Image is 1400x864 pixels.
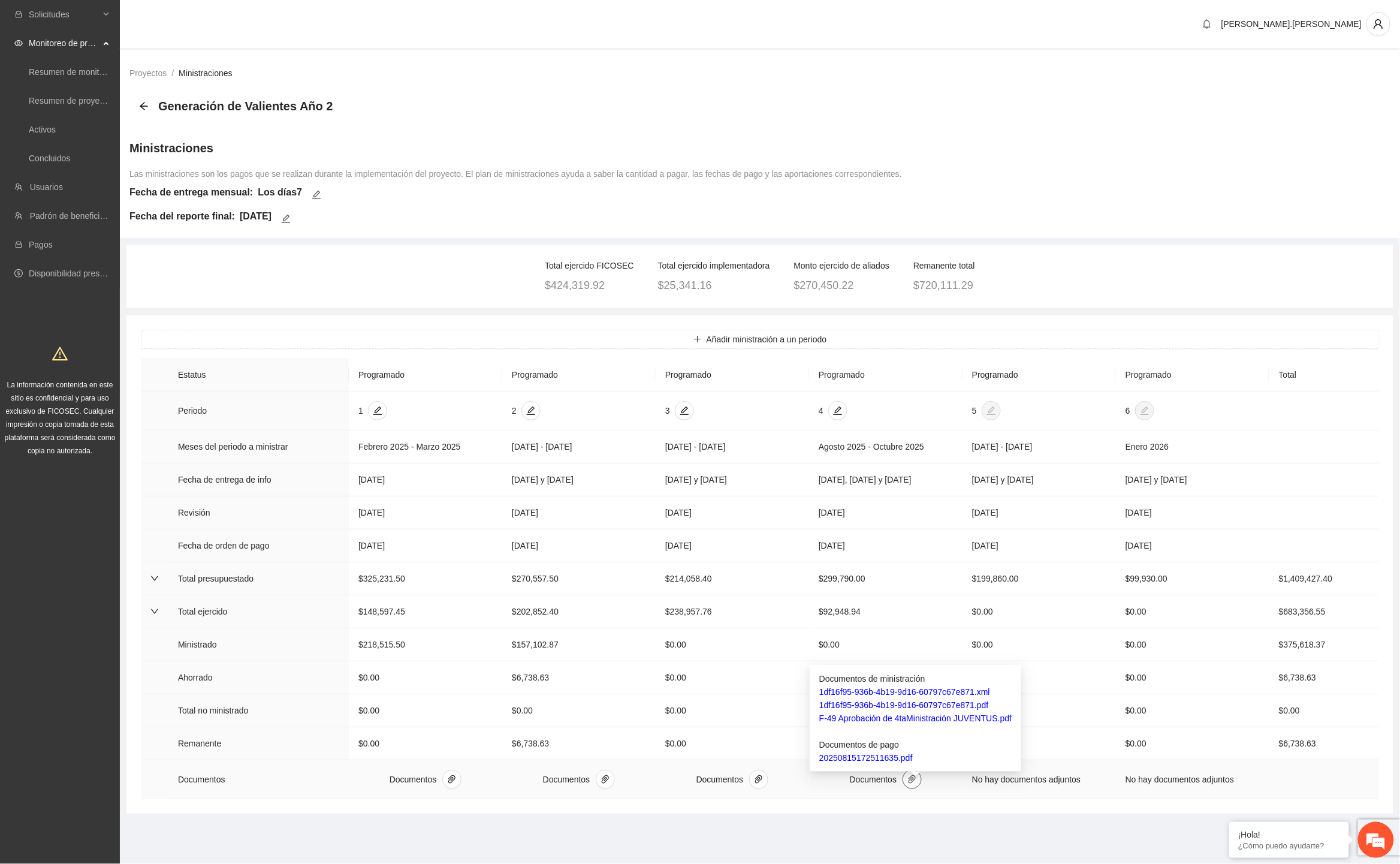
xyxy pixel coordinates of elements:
[502,562,656,595] td: $270,557.50
[349,431,502,463] td: Febrero 2025 - Marzo 2025
[962,463,1116,496] td: [DATE] y [DATE]
[962,727,1116,760] td: $0.00
[150,607,159,616] span: down
[512,404,517,417] div: 2
[29,2,99,26] span: Solicitudes
[29,31,99,55] span: Monitoreo de proyectos
[962,760,1116,799] td: No hay documentos adjuntos
[962,496,1116,529] td: [DATE]
[349,562,502,595] td: $325,231.50
[1269,595,1379,628] td: $683,356.55
[656,463,809,496] td: [DATE] y [DATE]
[1269,562,1379,595] td: $1,409,427.40
[1238,841,1340,850] p: ¿Cómo puedo ayudarte?
[1116,727,1269,760] td: $0.00
[197,6,225,35] div: Minimizar ventana de chat en vivo
[502,694,656,727] td: $0.00
[168,392,349,431] td: Periodo
[794,261,890,270] span: Monto ejercido de aliados
[656,359,809,392] th: Programado
[5,381,116,455] span: La información contenida en este sitio es confidencial y para uso exclusivo de FICOSEC. Cualquier...
[522,406,540,416] span: edit
[277,214,295,224] span: edit
[168,595,349,628] td: Total ejercido
[258,185,302,200] h5: Los días 7
[707,333,827,346] span: Añadir ministración a un periodo
[656,661,809,694] td: $0.00
[349,727,502,760] td: $0.00
[349,628,502,661] td: $218,515.50
[276,209,295,228] button: edit
[369,406,387,416] span: edit
[349,463,502,496] td: [DATE]
[809,359,962,392] th: Programado
[1116,661,1269,694] td: $0.00
[1116,562,1269,595] td: $99,930.00
[962,595,1116,628] td: $0.00
[545,261,634,270] span: Total ejercido FICOSEC
[819,751,1012,764] a: 20250815172511635.pdf
[656,595,809,628] td: $238,957.76
[1269,727,1379,760] td: $6,738.63
[521,401,541,420] button: edit
[1116,463,1269,496] td: [DATE] y [DATE]
[1238,830,1340,839] div: ¡Hola!
[390,773,437,786] div: Documentos
[1269,359,1379,392] th: Total
[368,401,387,420] button: edit
[358,404,363,417] div: 1
[30,182,63,192] a: Usuarios
[1366,12,1390,36] button: user
[962,431,1116,463] td: [DATE] - [DATE]
[139,101,149,111] span: arrow-left
[1116,694,1269,727] td: $0.00
[693,335,702,345] span: plus
[502,431,656,463] td: [DATE] - [DATE]
[596,770,615,789] button: paper-clip
[1197,14,1217,34] button: bell
[829,406,847,416] span: edit
[349,661,502,694] td: $0.00
[1116,595,1269,628] td: $0.00
[828,401,847,420] button: edit
[179,68,232,78] a: Ministraciones
[171,68,174,78] span: /
[158,97,333,116] span: Generación de Valientes Año 2
[168,496,349,529] td: Revisión
[913,261,975,270] span: Remanente total
[1135,401,1154,420] button: edit
[819,685,1012,699] a: 1df16f95-936b-4b19-9d16-60797c67e871.xml
[502,529,656,562] td: [DATE]
[972,404,977,417] div: 5
[819,699,1012,712] a: 1df16f95-936b-4b19-9d16-60797c67e871.pdf
[168,661,349,694] td: Ahorrado
[1116,359,1269,392] th: Programado
[819,674,925,684] span: Documentos de ministración
[14,10,23,19] span: inbox
[750,775,768,784] span: paper-clip
[29,269,131,278] a: Disponibilidad presupuestal
[794,279,854,291] span: $270,450.22
[809,628,962,661] td: $0.00
[502,628,656,661] td: $157,102.87
[675,401,694,420] button: edit
[1126,404,1130,417] div: 6
[656,628,809,661] td: $0.00
[30,211,118,221] a: Padrón de beneficiarios
[1116,628,1269,661] td: $0.00
[168,760,349,799] td: Documentos
[675,406,693,416] span: edit
[962,359,1116,392] th: Programado
[168,359,349,392] th: Estatus
[129,185,253,200] h5: Fecha de entrega mensual:
[696,773,744,786] div: Documentos
[129,140,902,156] h4: Ministraciones
[52,346,68,362] span: warning
[6,327,228,369] textarea: Escriba su mensaje y pulse “Intro”
[502,595,656,628] td: $202,852.40
[349,595,502,628] td: $148,597.45
[982,401,1001,420] button: edit
[1198,19,1216,29] span: bell
[665,404,670,417] div: 3
[129,68,167,78] a: Proyectos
